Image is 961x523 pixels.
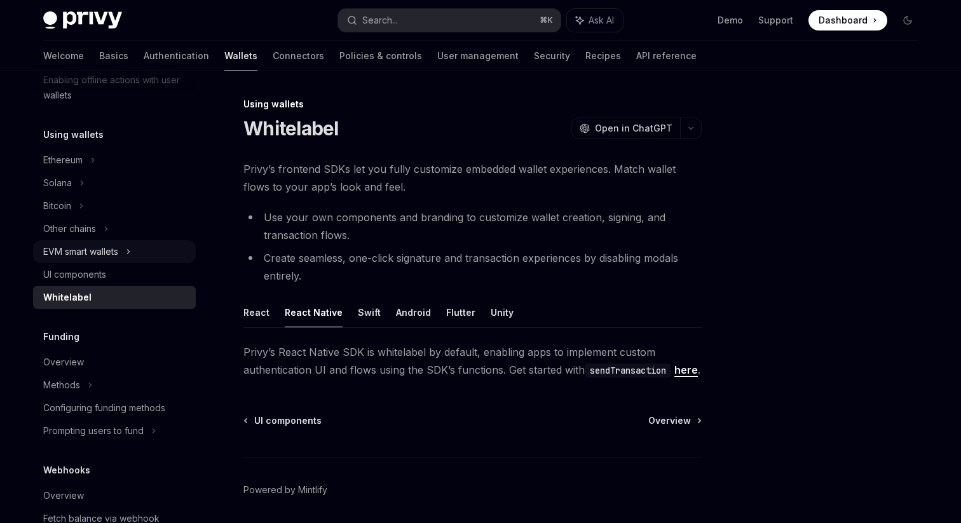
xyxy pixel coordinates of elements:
[243,343,702,379] span: Privy’s React Native SDK is whitelabel by default, enabling apps to implement custom authenticati...
[243,160,702,196] span: Privy’s frontend SDKs let you fully customize embedded wallet experiences. Match wallet flows to ...
[567,9,623,32] button: Ask AI
[33,397,196,419] a: Configuring funding methods
[33,351,196,374] a: Overview
[595,122,672,135] span: Open in ChatGPT
[43,400,165,416] div: Configuring funding methods
[534,41,570,71] a: Security
[362,13,398,28] div: Search...
[144,41,209,71] a: Authentication
[648,414,691,427] span: Overview
[446,297,475,327] button: Flutter
[339,41,422,71] a: Policies & controls
[43,377,80,393] div: Methods
[43,423,144,438] div: Prompting users to fund
[758,14,793,27] a: Support
[43,153,83,168] div: Ethereum
[808,10,887,31] a: Dashboard
[43,355,84,370] div: Overview
[585,363,671,377] code: sendTransaction
[243,98,702,111] div: Using wallets
[43,267,106,282] div: UI components
[243,297,269,327] button: React
[648,414,700,427] a: Overview
[338,9,561,32] button: Search...⌘K
[43,488,84,503] div: Overview
[243,208,702,244] li: Use your own components and branding to customize wallet creation, signing, and transaction flows.
[273,41,324,71] a: Connectors
[43,290,92,305] div: Whitelabel
[589,14,614,27] span: Ask AI
[897,10,918,31] button: Toggle dark mode
[43,127,104,142] h5: Using wallets
[99,41,128,71] a: Basics
[571,118,680,139] button: Open in ChatGPT
[396,297,431,327] button: Android
[358,297,381,327] button: Swift
[224,41,257,71] a: Wallets
[491,297,514,327] button: Unity
[437,41,519,71] a: User management
[43,198,71,214] div: Bitcoin
[43,329,79,344] h5: Funding
[245,414,322,427] a: UI components
[243,484,327,496] a: Powered by Mintlify
[33,484,196,507] a: Overview
[43,175,72,191] div: Solana
[718,14,743,27] a: Demo
[43,463,90,478] h5: Webhooks
[33,286,196,309] a: Whitelabel
[243,249,702,285] li: Create seamless, one-click signature and transaction experiences by disabling modals entirely.
[243,117,339,140] h1: Whitelabel
[43,221,96,236] div: Other chains
[43,11,122,29] img: dark logo
[636,41,697,71] a: API reference
[43,244,118,259] div: EVM smart wallets
[540,15,553,25] span: ⌘ K
[674,363,698,377] a: here
[43,41,84,71] a: Welcome
[33,263,196,286] a: UI components
[285,297,343,327] button: React Native
[585,41,621,71] a: Recipes
[819,14,868,27] span: Dashboard
[254,414,322,427] span: UI components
